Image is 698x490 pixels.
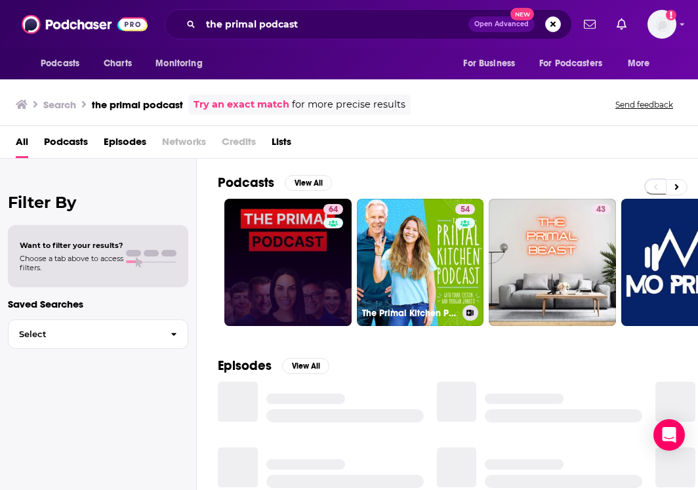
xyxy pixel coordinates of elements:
[218,174,274,191] h2: Podcasts
[8,193,188,212] h2: Filter By
[628,54,650,73] span: More
[282,358,329,374] button: View All
[539,54,602,73] span: For Podcasters
[272,131,291,158] a: Lists
[362,308,457,319] h3: The Primal Kitchen Podcast
[31,51,96,76] button: open menu
[92,98,183,111] h3: the primal podcast
[455,204,475,214] a: 54
[43,98,76,111] h3: Search
[474,21,529,28] span: Open Advanced
[489,199,616,326] a: 43
[454,51,531,76] button: open menu
[44,131,88,158] a: Podcasts
[510,8,534,20] span: New
[218,357,272,374] h2: Episodes
[531,51,621,76] button: open menu
[579,13,601,35] a: Show notifications dropdown
[104,54,132,73] span: Charts
[162,131,206,158] span: Networks
[22,12,148,37] img: Podchaser - Follow, Share and Rate Podcasts
[461,203,470,216] span: 54
[155,54,202,73] span: Monitoring
[218,357,329,374] a: EpisodesView All
[468,16,535,32] button: Open AdvancedNew
[647,10,676,39] img: User Profile
[323,204,343,214] a: 64
[292,97,405,112] span: for more precise results
[596,203,606,216] span: 43
[20,241,123,250] span: Want to filter your results?
[285,175,332,191] button: View All
[619,51,667,76] button: open menu
[201,14,468,35] input: Search podcasts, credits, & more...
[104,131,146,158] a: Episodes
[165,9,572,39] div: Search podcasts, credits, & more...
[666,10,676,20] svg: Add a profile image
[222,131,256,158] span: Credits
[8,298,188,310] p: Saved Searches
[146,51,219,76] button: open menu
[463,54,515,73] span: For Business
[591,204,611,214] a: 43
[9,330,160,338] span: Select
[357,199,484,326] a: 54The Primal Kitchen Podcast
[218,174,332,191] a: PodcastsView All
[8,319,188,349] button: Select
[611,99,677,110] button: Send feedback
[653,419,685,451] div: Open Intercom Messenger
[611,13,632,35] a: Show notifications dropdown
[194,97,289,112] a: Try an exact match
[647,10,676,39] span: Logged in as alignPR
[647,10,676,39] button: Show profile menu
[16,131,28,158] a: All
[20,254,123,272] span: Choose a tab above to access filters.
[224,199,352,326] a: 64
[95,51,140,76] a: Charts
[329,203,338,216] span: 64
[41,54,79,73] span: Podcasts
